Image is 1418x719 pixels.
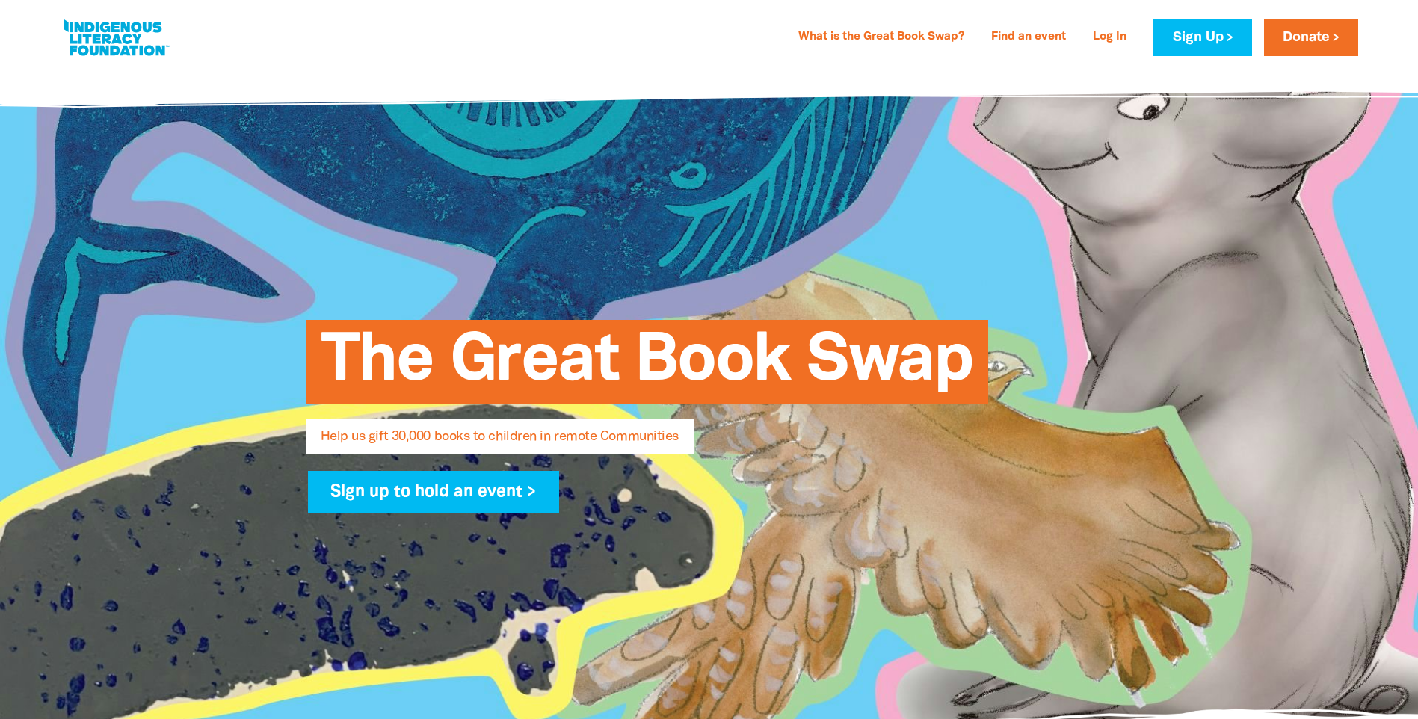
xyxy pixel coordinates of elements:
a: Sign Up [1153,19,1251,56]
span: Help us gift 30,000 books to children in remote Communities [321,431,679,454]
a: Log In [1084,25,1135,49]
a: Sign up to hold an event > [308,471,560,513]
a: Donate [1264,19,1358,56]
span: The Great Book Swap [321,331,973,404]
a: Find an event [982,25,1075,49]
a: What is the Great Book Swap? [789,25,973,49]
